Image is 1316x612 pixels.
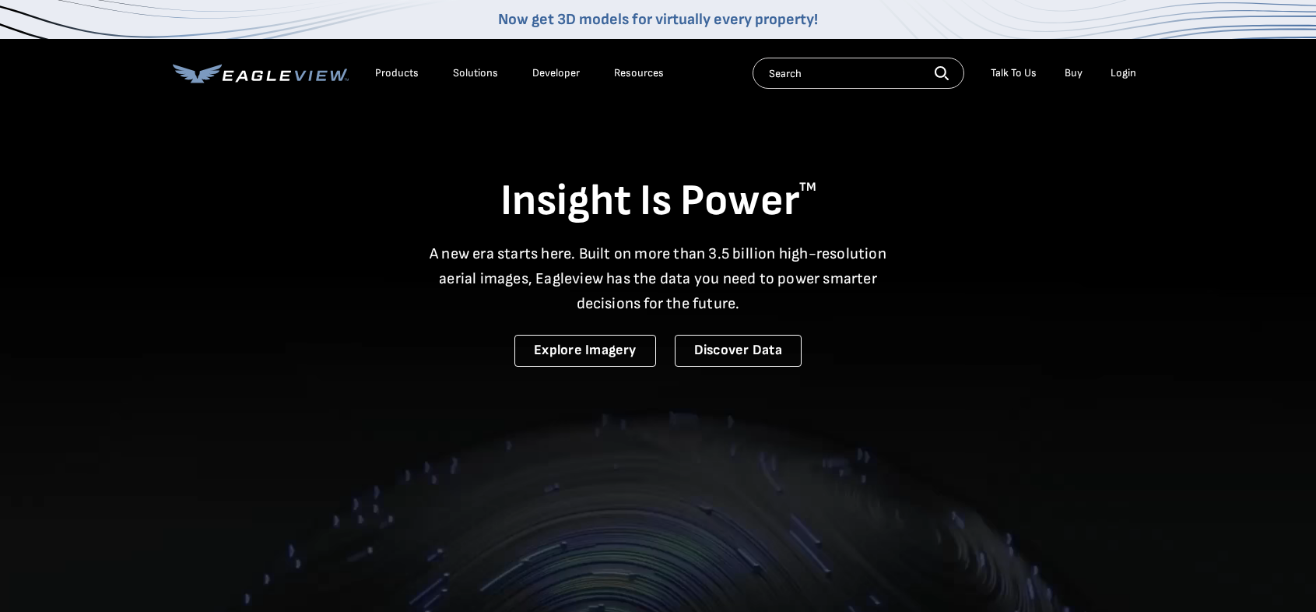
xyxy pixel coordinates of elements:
a: Discover Data [675,335,802,367]
a: Explore Imagery [514,335,656,367]
h1: Insight Is Power [173,174,1144,229]
sup: TM [799,180,816,195]
a: Developer [532,66,580,80]
div: Login [1111,66,1136,80]
div: Solutions [453,66,498,80]
a: Now get 3D models for virtually every property! [498,10,818,29]
a: Buy [1065,66,1083,80]
div: Products [375,66,419,80]
div: Talk To Us [991,66,1037,80]
p: A new era starts here. Built on more than 3.5 billion high-resolution aerial images, Eagleview ha... [420,241,897,316]
input: Search [753,58,964,89]
div: Resources [614,66,664,80]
